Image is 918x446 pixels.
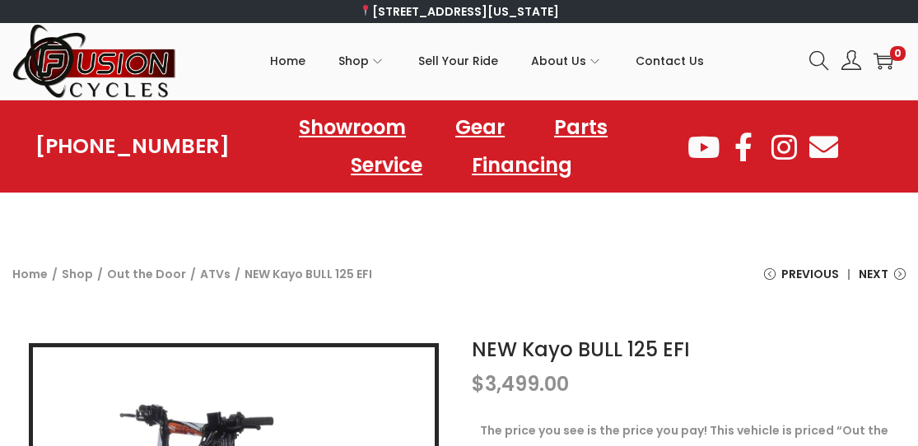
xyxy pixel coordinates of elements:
[418,40,498,81] span: Sell Your Ride
[52,262,58,286] span: /
[859,262,906,298] a: Next
[177,24,797,98] nav: Primary navigation
[531,40,586,81] span: About Us
[472,370,569,397] bdi: 3,499.00
[359,3,559,20] a: [STREET_ADDRESS][US_STATE]
[531,24,603,98] a: About Us
[538,109,624,146] a: Parts
[35,135,230,158] a: [PHONE_NUMBER]
[245,262,372,286] span: NEW Kayo BULL 125 EFI
[472,370,485,397] span: $
[12,23,177,100] img: Woostify retina logo
[200,266,231,282] a: ATVs
[418,24,498,98] a: Sell Your Ride
[12,266,48,282] a: Home
[636,40,704,81] span: Contact Us
[338,24,385,98] a: Shop
[282,109,422,146] a: Showroom
[636,24,704,98] a: Contact Us
[859,262,888,286] span: Next
[190,262,196,286] span: /
[270,24,305,98] a: Home
[270,40,305,81] span: Home
[360,5,371,16] img: 📍
[230,109,686,184] nav: Menu
[781,262,839,286] span: Previous
[62,266,93,282] a: Shop
[455,146,589,184] a: Financing
[107,266,186,282] a: Out the Door
[97,262,103,286] span: /
[874,51,893,71] a: 0
[764,262,839,298] a: Previous
[235,262,240,286] span: /
[334,146,439,184] a: Service
[439,109,521,146] a: Gear
[338,40,369,81] span: Shop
